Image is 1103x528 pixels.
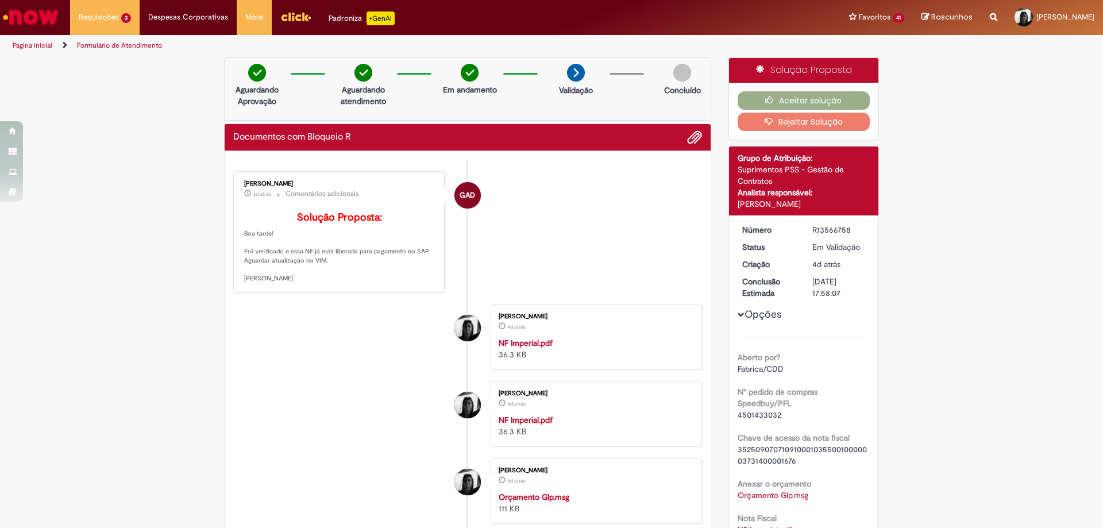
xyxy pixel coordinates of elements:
[367,11,395,25] p: +GenAi
[812,241,866,253] div: Em Validação
[893,13,904,23] span: 41
[921,12,973,23] a: Rascunhos
[738,479,811,489] b: Anexar o orçamento
[499,492,569,502] a: Orçamento Glp.msg
[499,414,690,437] div: 36.3 KB
[454,315,481,341] div: Amanda Porcini Bin
[738,490,808,500] a: Download de Orçamento Glp.msg
[454,182,481,209] div: Gabriela Alves De Souza
[121,13,131,23] span: 3
[280,8,311,25] img: click_logo_yellow_360x200.png
[507,323,526,330] span: 4d atrás
[148,11,228,23] span: Despesas Corporativas
[673,64,691,82] img: img-circle-grey.png
[460,182,475,209] span: GAD
[738,513,777,523] b: Nota Fiscal
[499,338,553,348] a: NF Imperial.pdf
[812,259,840,269] time: 25/09/2025 13:58:02
[734,241,804,253] dt: Status
[507,323,526,330] time: 25/09/2025 13:58:01
[244,212,435,283] p: Boa tarde! Foi verificado e essa NF já está liberada para pagamento no SAP. Aguardar atualização ...
[454,392,481,418] div: Amanda Porcini Bin
[499,313,690,320] div: [PERSON_NAME]
[248,64,266,82] img: check-circle-green.png
[79,11,119,23] span: Requisições
[233,132,351,142] h2: Documentos com Bloqueio R Histórico de tíquete
[245,11,263,23] span: More
[297,211,382,224] b: Solução Proposta:
[812,259,840,269] span: 4d atrás
[738,113,870,131] button: Rejeitar Solução
[253,191,271,198] span: 3d atrás
[454,469,481,495] div: Amanda Porcini Bin
[354,64,372,82] img: check-circle-green.png
[499,337,690,360] div: 36.3 KB
[461,64,479,82] img: check-circle-green.png
[507,477,526,484] time: 25/09/2025 13:57:33
[664,84,701,96] p: Concluído
[738,433,850,443] b: Chave de acesso da nota fiscal
[499,390,690,397] div: [PERSON_NAME]
[738,410,781,420] span: 4501433032
[931,11,973,22] span: Rascunhos
[329,11,395,25] div: Padroniza
[244,180,435,187] div: [PERSON_NAME]
[253,191,271,198] time: 26/09/2025 17:38:23
[734,276,804,299] dt: Conclusão Estimada
[443,84,497,95] p: Em andamento
[499,467,690,474] div: [PERSON_NAME]
[738,164,870,187] div: Suprimentos PSS - Gestão de Contratos
[229,84,285,107] p: Aguardando Aprovação
[507,400,526,407] span: 4d atrás
[812,224,866,236] div: R13566758
[507,477,526,484] span: 4d atrás
[859,11,890,23] span: Favoritos
[77,41,162,50] a: Formulário de Atendimento
[729,58,879,83] div: Solução Proposta
[738,444,867,466] span: 35250907071091000103550010000003731400001676
[687,130,702,145] button: Adicionar anexos
[734,224,804,236] dt: Número
[734,259,804,270] dt: Criação
[507,400,526,407] time: 25/09/2025 13:57:36
[738,387,817,408] b: N° pedido de compras Speedbuy/PFL
[812,276,866,299] div: [DATE] 17:58:07
[499,415,553,425] a: NF Imperial.pdf
[335,84,391,107] p: Aguardando atendimento
[812,259,866,270] div: 25/09/2025 13:58:02
[9,35,727,56] ul: Trilhas de página
[286,189,359,199] small: Comentários adicionais
[738,364,784,374] span: Fabrica/CDD
[567,64,585,82] img: arrow-next.png
[499,491,690,514] div: 111 KB
[738,352,780,363] b: Aberto por?
[738,187,870,198] div: Analista responsável:
[13,41,52,50] a: Página inicial
[738,198,870,210] div: [PERSON_NAME]
[738,91,870,110] button: Aceitar solução
[1,6,60,29] img: ServiceNow
[559,84,593,96] p: Validação
[1036,12,1094,22] span: [PERSON_NAME]
[738,152,870,164] div: Grupo de Atribuição:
